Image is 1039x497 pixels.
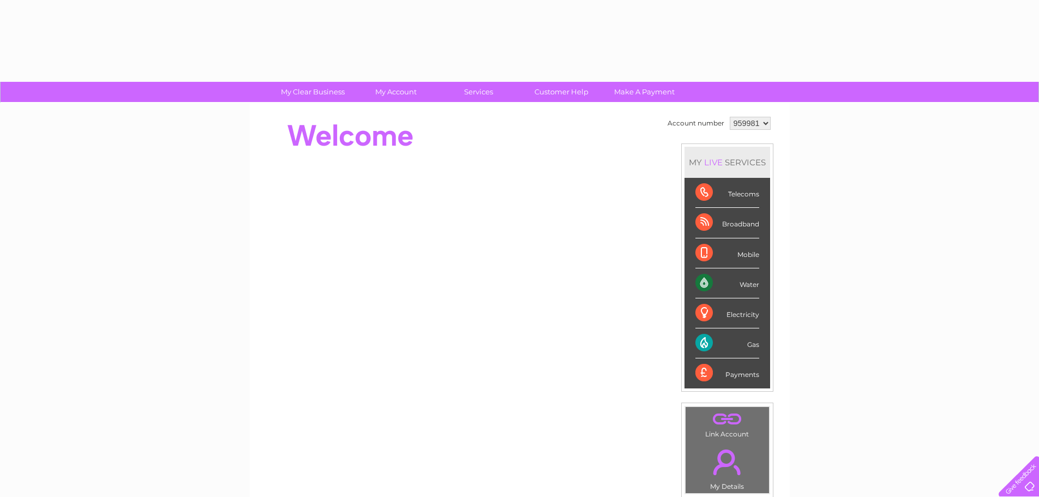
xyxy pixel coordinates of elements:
[688,410,766,429] a: .
[434,82,524,102] a: Services
[695,358,759,388] div: Payments
[695,238,759,268] div: Mobile
[517,82,606,102] a: Customer Help
[695,298,759,328] div: Electricity
[688,443,766,481] a: .
[599,82,689,102] a: Make A Payment
[268,82,358,102] a: My Clear Business
[665,114,727,133] td: Account number
[702,157,725,167] div: LIVE
[685,406,770,441] td: Link Account
[695,208,759,238] div: Broadband
[351,82,441,102] a: My Account
[695,268,759,298] div: Water
[695,328,759,358] div: Gas
[695,178,759,208] div: Telecoms
[685,440,770,494] td: My Details
[684,147,770,178] div: MY SERVICES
